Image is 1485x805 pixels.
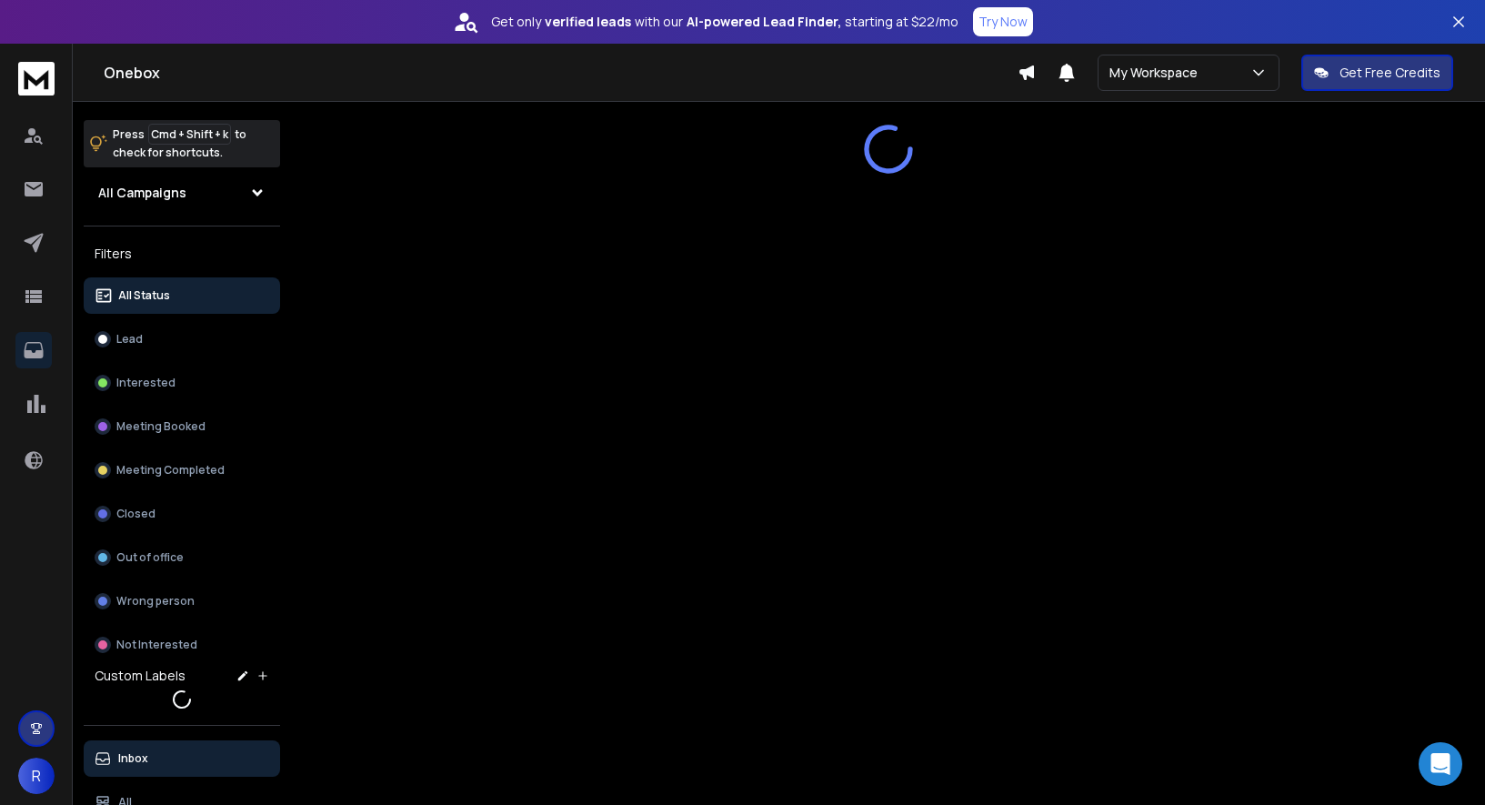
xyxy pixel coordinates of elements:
[18,62,55,96] img: logo
[84,583,280,619] button: Wrong person
[118,288,170,303] p: All Status
[84,452,280,488] button: Meeting Completed
[116,594,195,609] p: Wrong person
[116,507,156,521] p: Closed
[95,667,186,685] h3: Custom Labels
[116,638,197,652] p: Not Interested
[148,124,231,145] span: Cmd + Shift + k
[84,321,280,357] button: Lead
[98,184,186,202] h1: All Campaigns
[84,627,280,663] button: Not Interested
[1340,64,1440,82] p: Get Free Credits
[18,758,55,794] button: R
[113,126,246,162] p: Press to check for shortcuts.
[84,175,280,211] button: All Campaigns
[116,332,143,347] p: Lead
[973,7,1033,36] button: Try Now
[84,241,280,267] h3: Filters
[116,376,176,390] p: Interested
[1109,64,1205,82] p: My Workspace
[491,13,958,31] p: Get only with our starting at $22/mo
[84,496,280,532] button: Closed
[84,277,280,314] button: All Status
[84,740,280,777] button: Inbox
[545,13,631,31] strong: verified leads
[118,751,148,766] p: Inbox
[84,539,280,576] button: Out of office
[84,408,280,445] button: Meeting Booked
[687,13,841,31] strong: AI-powered Lead Finder,
[84,365,280,401] button: Interested
[978,13,1028,31] p: Try Now
[116,419,206,434] p: Meeting Booked
[104,62,1018,84] h1: Onebox
[1419,742,1462,786] div: Open Intercom Messenger
[116,550,184,565] p: Out of office
[116,463,225,478] p: Meeting Completed
[1301,55,1453,91] button: Get Free Credits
